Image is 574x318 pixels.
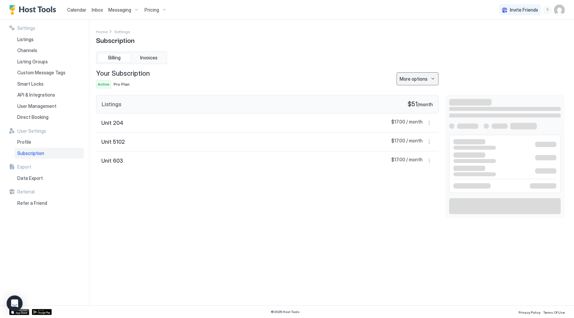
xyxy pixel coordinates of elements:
span: / month [418,102,433,108]
span: Pro Plan [114,82,130,87]
span: Listings [17,37,34,42]
a: Smart Locks [15,78,84,90]
span: Calendar [67,7,86,13]
a: User Management [15,101,84,112]
div: Breadcrumb [114,28,130,35]
span: Terms Of Use [543,310,565,314]
span: User Settings [17,128,46,134]
span: © 2025 Host Tools [271,310,300,314]
a: Home [96,28,108,35]
button: More options [425,138,433,146]
span: Refer a Friend [17,200,47,206]
span: $17.00 / month [391,119,423,127]
a: Data Export [15,173,84,184]
a: Calendar [67,6,86,13]
a: Subscription [15,148,84,159]
span: Settings [114,29,130,34]
span: Home [96,29,108,34]
span: Pricing [144,7,159,13]
button: More options [425,119,433,127]
span: Unit 204 [101,119,123,126]
div: menu [425,119,433,127]
a: Inbox [92,6,103,13]
a: Profile [15,136,84,148]
span: Subscription [17,150,44,156]
span: Referral [17,189,35,195]
span: Active [98,81,109,87]
span: Direct Booking [17,114,48,120]
button: More options [425,157,433,165]
span: Export [17,164,31,170]
a: Google Play Store [32,309,52,315]
span: Unit 5102 [101,138,125,145]
button: Invoices [132,53,165,62]
a: App Store [9,309,29,315]
div: Open Intercom Messenger [7,295,23,311]
span: Smart Locks [17,81,44,87]
a: Terms Of Use [543,308,565,315]
span: $17.00 / month [391,138,423,146]
span: Channels [17,47,37,53]
span: Listings [102,101,121,108]
div: More options [400,75,428,82]
a: Custom Message Tags [15,67,84,78]
span: Data Export [17,175,43,181]
a: API & Integrations [15,89,84,101]
span: Settings [17,25,35,31]
a: Listings [15,34,84,45]
div: menu [397,72,438,85]
span: API & Integrations [17,92,55,98]
span: Privacy Policy [519,310,540,314]
span: Inbox [92,7,103,13]
span: Invoices [140,55,157,61]
button: More options [397,72,438,85]
div: menu [543,6,551,14]
span: User Management [17,103,56,109]
a: Direct Booking [15,112,84,123]
div: Breadcrumb [96,28,108,35]
span: Unit 603 [101,157,123,164]
span: Billing [108,55,121,61]
div: menu [425,157,433,165]
div: tab-group [96,51,167,64]
span: Messaging [108,7,131,13]
span: Listing Groups [17,59,48,65]
a: Refer a Friend [15,198,84,209]
a: Host Tools Logo [9,5,59,15]
span: Subscription [96,35,135,45]
a: Listing Groups [15,56,84,67]
button: Billing [98,53,131,62]
span: Your Subscription [96,69,150,78]
span: Invite Friends [510,7,538,13]
div: menu [425,138,433,146]
span: $17.00 / month [391,157,423,165]
span: Profile [17,139,31,145]
span: Custom Message Tags [17,70,65,76]
div: User profile [554,5,565,15]
a: Privacy Policy [519,308,540,315]
a: Settings [114,28,130,35]
a: Channels [15,45,84,56]
span: $51 [408,101,418,108]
